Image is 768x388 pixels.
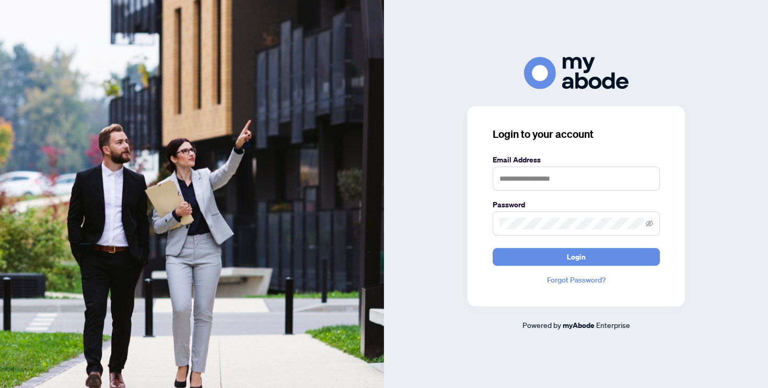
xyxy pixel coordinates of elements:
a: myAbode [563,320,595,331]
label: Email Address [493,154,660,166]
span: eye-invisible [646,220,653,227]
a: Forgot Password? [493,274,660,286]
span: Login [567,249,586,265]
img: ma-logo [524,57,629,89]
button: Login [493,248,660,266]
span: Powered by [522,320,561,330]
label: Password [493,199,660,210]
span: Enterprise [596,320,630,330]
h3: Login to your account [493,127,660,142]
